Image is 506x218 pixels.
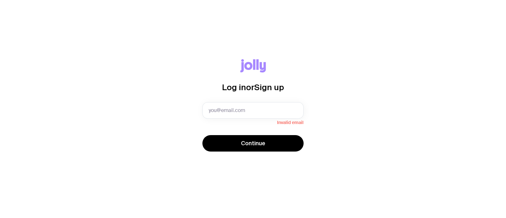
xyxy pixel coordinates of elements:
[246,83,254,92] span: or
[241,140,265,147] span: Continue
[222,83,246,92] span: Log in
[202,119,304,125] span: Invalid email
[202,135,304,152] button: Continue
[254,83,284,92] span: Sign up
[202,102,304,119] input: you@email.com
